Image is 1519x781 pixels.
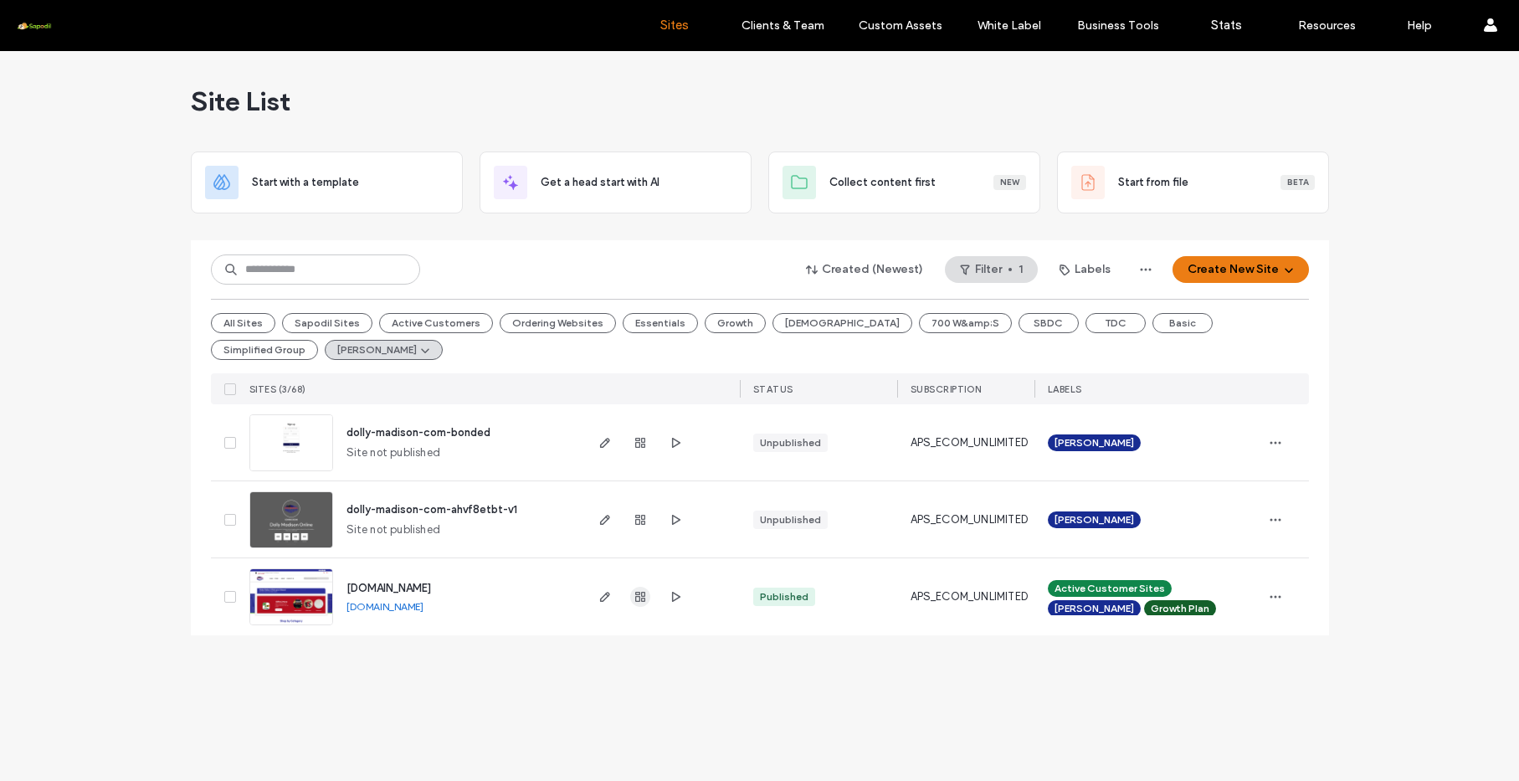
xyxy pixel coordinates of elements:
button: Active Customers [379,313,493,333]
span: SITES (3/68) [249,383,306,395]
span: Collect content first [829,174,936,191]
span: Site List [191,85,290,118]
span: Active Customer Sites [1055,581,1165,596]
label: Clients & Team [742,18,824,33]
a: [DOMAIN_NAME] [346,600,423,613]
span: Help [38,12,73,27]
span: STATUS [753,383,793,395]
div: Published [760,589,808,604]
span: APS_ECOM_UNLIMITED [911,588,1029,605]
button: Ordering Websites [500,313,616,333]
label: Business Tools [1077,18,1159,33]
a: dolly-madison-com-ahvf8etbt-v1 [346,503,517,516]
label: Resources [1298,18,1356,33]
button: All Sites [211,313,275,333]
button: Essentials [623,313,698,333]
span: [PERSON_NAME] [1055,512,1134,527]
span: Get a head start with AI [541,174,659,191]
span: [PERSON_NAME] [1055,601,1134,616]
span: SUBSCRIPTION [911,383,982,395]
label: Sites [660,18,689,33]
button: Labels [1044,256,1126,283]
button: Sapodil Sites [282,313,372,333]
div: Get a head start with AI [480,152,752,213]
div: Collect content firstNew [768,152,1040,213]
button: TDC [1085,313,1146,333]
span: Start with a template [252,174,359,191]
div: New [993,175,1026,190]
a: [DOMAIN_NAME] [346,582,431,594]
button: Create New Site [1173,256,1309,283]
span: Start from file [1118,174,1188,191]
button: Filter1 [945,256,1038,283]
span: Site not published [346,444,441,461]
div: Unpublished [760,435,821,450]
button: 700 W&amp;S [919,313,1012,333]
div: Start from fileBeta [1057,152,1329,213]
span: Site not published [346,522,441,538]
button: SBDC [1019,313,1079,333]
a: dolly-madison-com-bonded [346,426,490,439]
div: Unpublished [760,512,821,527]
span: LABELS [1048,383,1082,395]
span: APS_ECOM_UNLIMITED [911,434,1029,451]
div: Start with a template [191,152,463,213]
span: [PERSON_NAME] [1055,435,1134,450]
label: Stats [1211,18,1242,33]
button: Basic [1152,313,1213,333]
label: White Label [978,18,1041,33]
span: APS_ECOM_UNLIMITED [911,511,1029,528]
button: [DEMOGRAPHIC_DATA] [772,313,912,333]
button: [PERSON_NAME] [325,340,443,360]
label: Custom Assets [859,18,942,33]
span: Growth Plan [1151,601,1209,616]
button: Simplified Group [211,340,318,360]
button: Growth [705,313,766,333]
button: Created (Newest) [792,256,938,283]
label: Help [1407,18,1432,33]
div: Beta [1280,175,1315,190]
